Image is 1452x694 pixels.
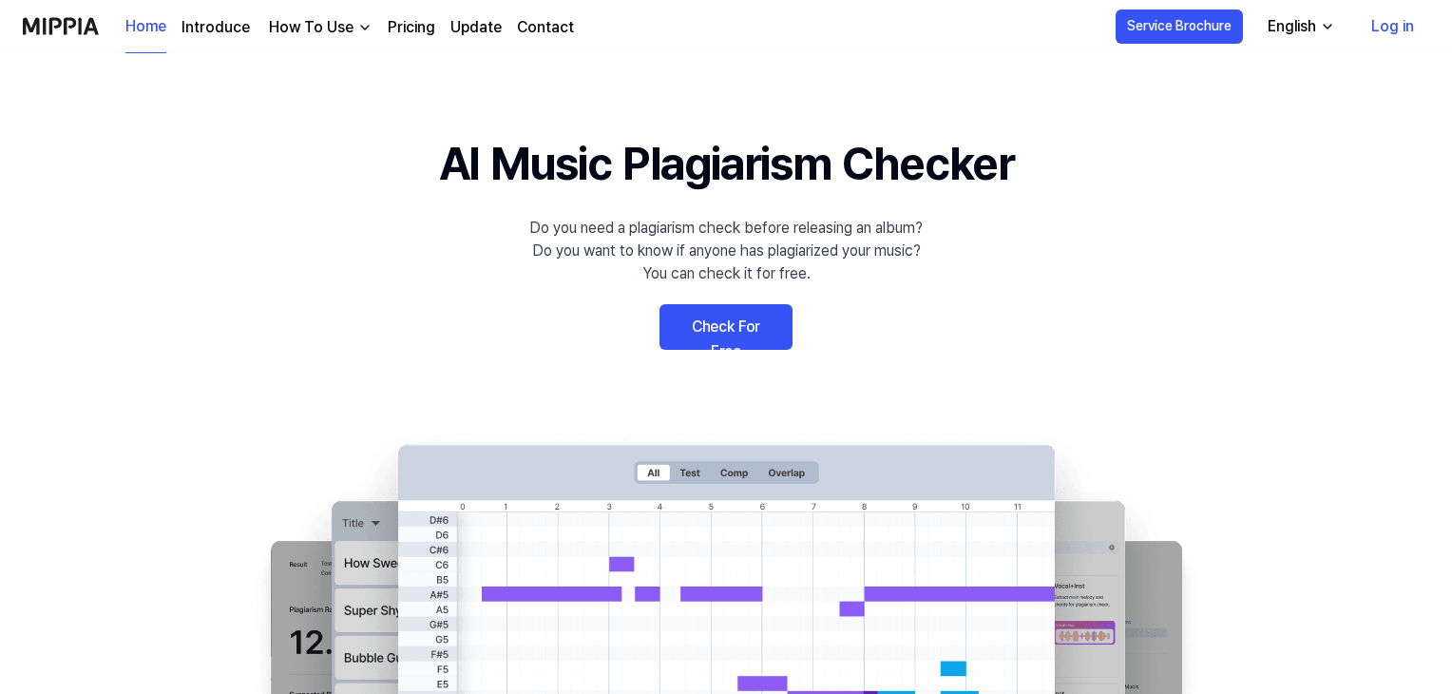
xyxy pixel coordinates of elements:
h1: AI Music Plagiarism Checker [439,129,1014,198]
a: Pricing [388,16,435,39]
div: How To Use [265,16,357,39]
button: English [1252,8,1347,46]
a: Home [125,1,166,53]
a: Update [450,16,502,39]
div: Do you need a plagiarism check before releasing an album? Do you want to know if anyone has plagi... [529,217,923,285]
div: English [1264,15,1320,38]
a: Introduce [181,16,250,39]
button: How To Use [265,16,373,39]
a: Contact [517,16,574,39]
img: down [357,20,373,35]
button: Service Brochure [1116,10,1243,44]
a: Check For Free [659,304,793,350]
